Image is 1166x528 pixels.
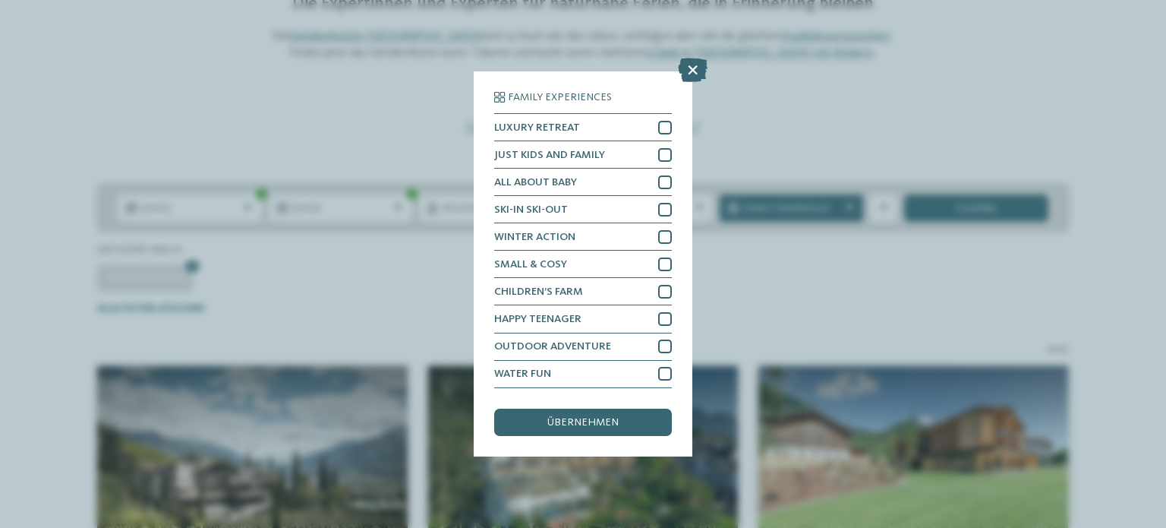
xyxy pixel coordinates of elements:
span: SKI-IN SKI-OUT [494,204,568,215]
span: OUTDOOR ADVENTURE [494,341,611,352]
span: CHILDREN’S FARM [494,286,583,297]
span: HAPPY TEENAGER [494,314,581,324]
span: übernehmen [547,417,619,428]
span: WATER FUN [494,368,551,379]
span: ALL ABOUT BABY [494,177,577,188]
span: JUST KIDS AND FAMILY [494,150,605,160]
span: WINTER ACTION [494,232,575,242]
span: SMALL & COSY [494,259,567,270]
span: LUXURY RETREAT [494,122,580,133]
span: Family Experiences [508,92,612,103]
